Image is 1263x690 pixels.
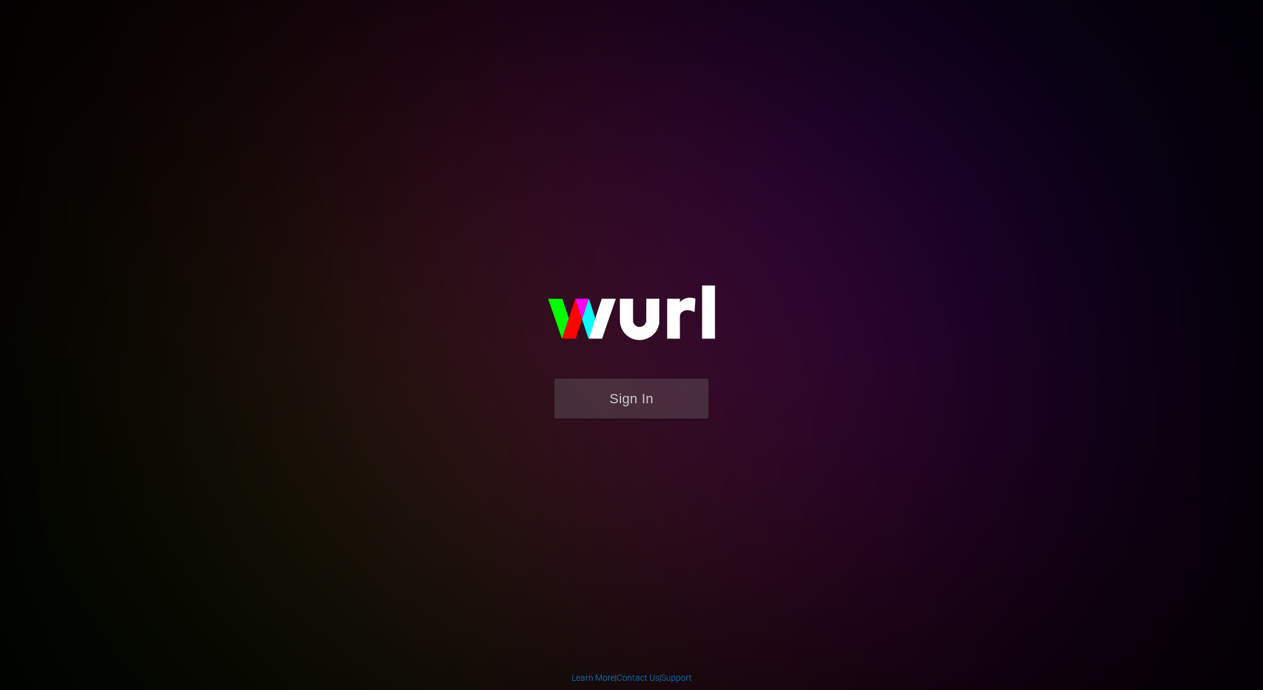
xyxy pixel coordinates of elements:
a: Learn More [572,673,615,683]
img: wurl-logo-on-black-223613ac3d8ba8fe6dc639794a292ebdb59501304c7dfd60c99c58986ef67473.svg [508,259,755,379]
div: | | [572,672,692,684]
a: Support [661,673,692,683]
a: Contact Us [617,673,659,683]
button: Sign In [554,379,709,419]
